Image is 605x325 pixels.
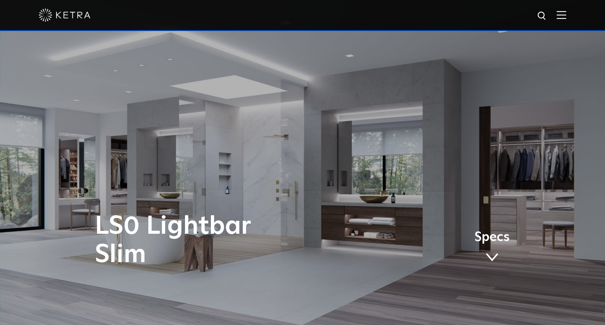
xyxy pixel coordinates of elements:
[474,231,510,244] span: Specs
[474,231,510,265] a: Specs
[537,11,548,22] img: search icon
[95,212,339,269] h1: LS0 Lightbar Slim
[557,11,566,19] img: Hamburger%20Nav.svg
[39,9,91,22] img: ketra-logo-2019-white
